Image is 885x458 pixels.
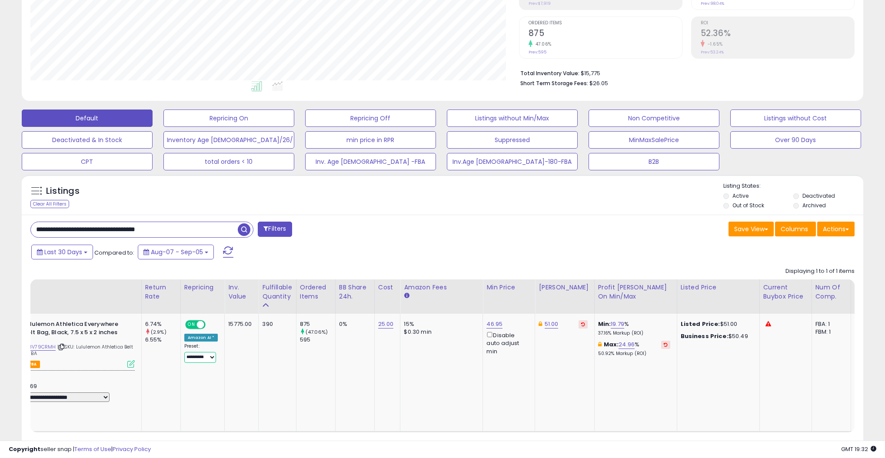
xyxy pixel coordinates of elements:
[138,245,214,259] button: Aug-07 - Sep-05
[22,110,153,127] button: Default
[258,222,292,237] button: Filters
[26,361,40,368] span: FBA
[723,182,863,190] p: Listing States:
[486,330,528,355] div: Disable auto adjust min
[378,283,397,292] div: Cost
[529,28,682,40] h2: 875
[151,329,166,335] small: (2.9%)
[262,320,289,328] div: 390
[2,283,138,292] div: Title
[589,79,608,87] span: $26.05
[44,248,82,256] span: Last 30 Days
[729,222,774,236] button: Save View
[681,332,753,340] div: $50.49
[404,328,476,336] div: $0.30 min
[228,283,255,301] div: Inv. value
[145,336,180,344] div: 6.55%
[705,41,723,47] small: -1.65%
[785,267,855,275] div: Displaying 1 to 1 of 1 items
[339,283,371,301] div: BB Share 24h.
[681,320,753,328] div: $51.00
[529,21,682,26] span: Ordered Items
[802,192,835,199] label: Deactivated
[594,279,677,314] th: The percentage added to the cost of goods (COGS) that forms the calculator for Min & Max prices.
[681,332,729,340] b: Business Price:
[300,320,335,328] div: 875
[815,283,847,301] div: Num of Comp.
[184,334,218,342] div: Amazon AI *
[802,202,826,209] label: Archived
[4,343,133,356] span: | SKU: Lululemon Athletica Belt Bag Black FBA
[598,351,670,357] p: 50.92% Markup (ROI)
[598,320,670,336] div: %
[589,131,719,149] button: MinMaxSalePrice
[532,41,552,47] small: 47.06%
[701,50,724,55] small: Prev: 53.24%
[163,153,294,170] button: total orders < 10
[447,131,578,149] button: Suppressed
[9,445,151,454] div: seller snap | |
[701,1,724,6] small: Prev: 98.04%
[681,283,756,292] div: Listed Price
[305,110,436,127] button: Repricing Off
[22,343,56,351] a: B08V79CRMH
[404,283,479,292] div: Amazon Fees
[186,321,197,329] span: ON
[184,283,221,292] div: Repricing
[732,192,749,199] label: Active
[339,320,368,328] div: 0%
[163,110,294,127] button: Repricing On
[447,110,578,127] button: Listings without Min/Max
[113,445,151,453] a: Privacy Policy
[520,67,848,78] li: $15,775
[486,283,531,292] div: Min Price
[681,320,720,328] b: Listed Price:
[763,283,808,301] div: Current Buybox Price
[46,185,80,197] h5: Listings
[841,445,876,453] span: 2025-10-6 19:32 GMT
[9,445,40,453] strong: Copyright
[598,341,670,357] div: %
[94,249,134,257] span: Compared to:
[730,110,861,127] button: Listings without Cost
[378,320,394,329] a: 25.00
[604,340,619,348] b: Max:
[520,80,588,87] b: Short Term Storage Fees:
[589,110,719,127] button: Non Competitive
[589,153,719,170] button: B2B
[619,340,635,349] a: 24.96
[732,202,764,209] label: Out of Stock
[22,131,153,149] button: Deactivated & In Stock
[598,320,611,328] b: Min:
[228,320,252,328] div: 15775.00
[22,153,153,170] button: CPT
[204,321,218,329] span: OFF
[815,328,844,336] div: FBM: 1
[300,283,332,301] div: Ordered Items
[305,131,436,149] button: min price in RPR
[184,343,218,363] div: Preset:
[145,283,177,301] div: Return Rate
[404,320,476,328] div: 15%
[262,283,292,301] div: Fulfillable Quantity
[404,292,409,300] small: Amazon Fees.
[4,320,135,367] div: ASIN:
[24,320,130,339] b: Lululemon Athletica Everywhere Belt Bag, Black, 7.5 x 5 x 2 inches
[151,248,203,256] span: Aug-07 - Sep-05
[529,1,551,6] small: Prev: $7,919
[145,320,180,328] div: 6.74%
[817,222,855,236] button: Actions
[305,153,436,170] button: Inv. Age [DEMOGRAPHIC_DATA] -FBA
[486,320,502,329] a: 46.95
[775,222,816,236] button: Columns
[730,131,861,149] button: Over 90 Days
[30,200,69,208] div: Clear All Filters
[163,131,294,149] button: Inventory Age [DEMOGRAPHIC_DATA]/26/
[74,445,111,453] a: Terms of Use
[306,329,328,335] small: (47.06%)
[815,320,844,328] div: FBA: 1
[520,70,579,77] b: Total Inventory Value:
[701,21,854,26] span: ROI
[598,330,670,336] p: 37.16% Markup (ROI)
[701,28,854,40] h2: 52.36%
